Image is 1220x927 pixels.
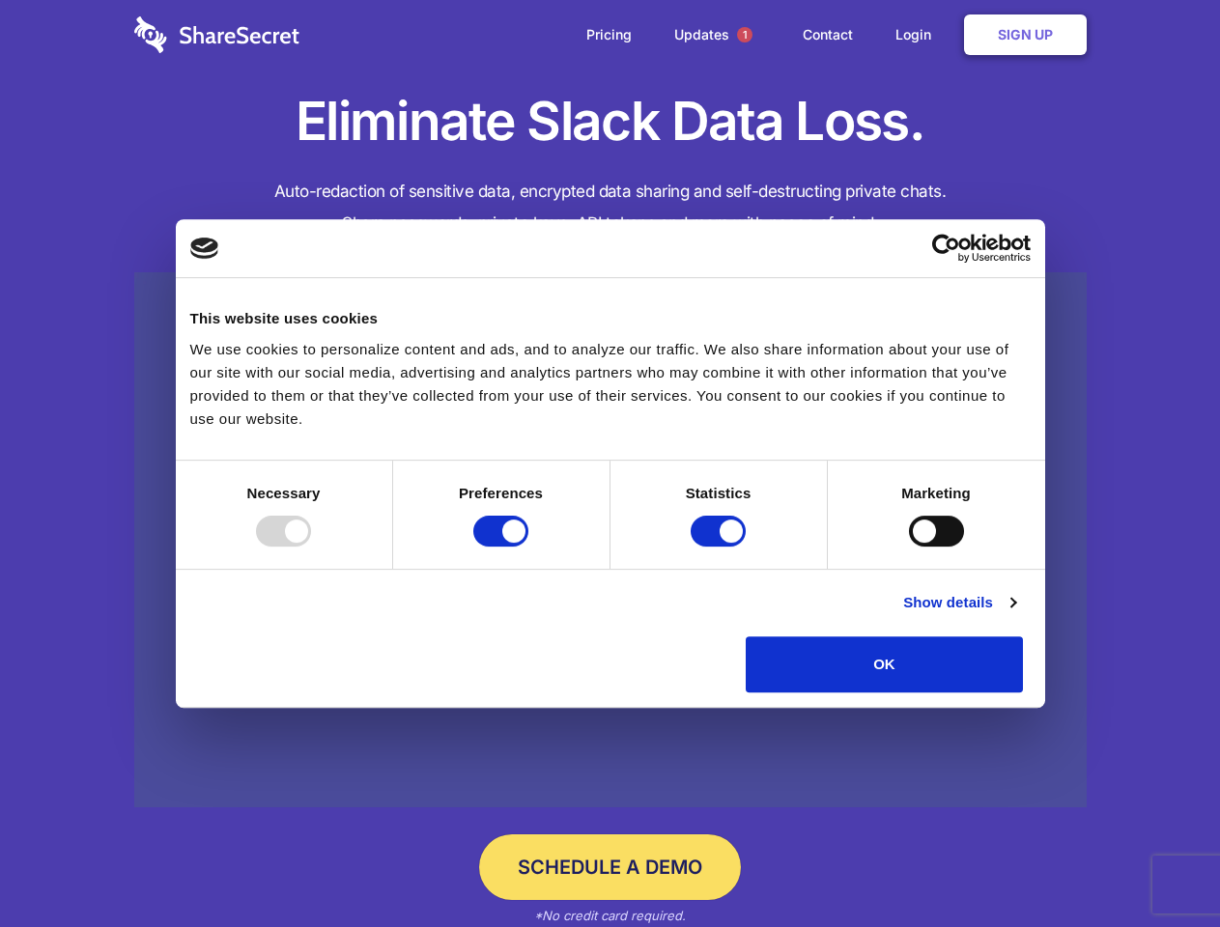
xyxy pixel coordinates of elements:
a: Schedule a Demo [479,834,741,900]
a: Contact [783,5,872,65]
a: Sign Up [964,14,1087,55]
div: We use cookies to personalize content and ads, and to analyze our traffic. We also share informat... [190,338,1031,431]
strong: Necessary [247,485,321,501]
strong: Preferences [459,485,543,501]
strong: Marketing [901,485,971,501]
h1: Eliminate Slack Data Loss. [134,87,1087,156]
strong: Statistics [686,485,752,501]
a: Usercentrics Cookiebot - opens in a new window [862,234,1031,263]
img: logo [190,238,219,259]
div: This website uses cookies [190,307,1031,330]
img: logo-wordmark-white-trans-d4663122ce5f474addd5e946df7df03e33cb6a1c49d2221995e7729f52c070b2.svg [134,16,299,53]
a: Wistia video thumbnail [134,272,1087,808]
a: Show details [903,591,1015,614]
h4: Auto-redaction of sensitive data, encrypted data sharing and self-destructing private chats. Shar... [134,176,1087,239]
span: 1 [737,27,752,42]
a: Pricing [567,5,651,65]
button: OK [746,636,1023,692]
em: *No credit card required. [534,908,686,923]
a: Login [876,5,960,65]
